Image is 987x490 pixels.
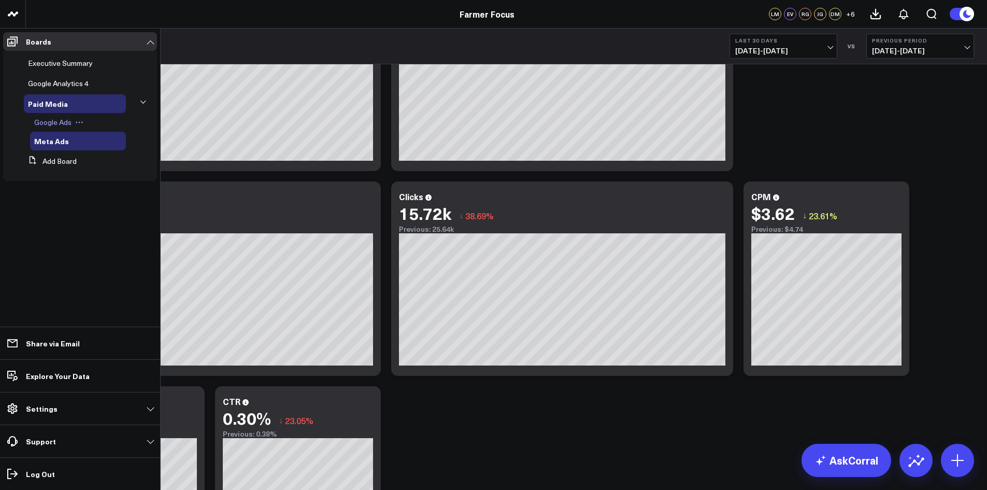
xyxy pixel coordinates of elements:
[28,79,89,88] a: Google Analytics 4
[829,8,841,20] div: DM
[28,59,93,67] a: Executive Summary
[26,339,80,347] p: Share via Email
[26,470,55,478] p: Log Out
[872,37,968,44] b: Previous Period
[399,225,725,233] div: Previous: 25.64k
[26,372,90,380] p: Explore Your Data
[814,8,826,20] div: JG
[223,409,271,427] div: 0.30%
[735,37,832,44] b: Last 30 Days
[844,8,856,20] button: +6
[842,43,861,49] div: VS
[872,47,968,55] span: [DATE] - [DATE]
[26,37,51,46] p: Boards
[751,225,902,233] div: Previous: $4.74
[465,210,494,221] span: 38.69%
[223,430,373,438] div: Previous: 0.38%
[47,225,373,233] div: Previous: 6.48M
[769,8,781,20] div: LM
[26,404,58,413] p: Settings
[28,78,89,88] span: Google Analytics 4
[735,47,832,55] span: [DATE] - [DATE]
[28,99,68,109] span: Paid Media
[28,100,68,108] a: Paid Media
[846,10,855,18] span: + 6
[751,204,795,222] div: $3.62
[751,191,771,202] div: CPM
[799,8,811,20] div: RG
[803,209,807,222] span: ↓
[26,437,56,445] p: Support
[809,210,837,221] span: 23.61%
[802,444,891,477] a: AskCorral
[285,415,313,426] span: 23.05%
[223,396,240,407] div: CTR
[459,209,463,222] span: ↓
[866,34,974,59] button: Previous Period[DATE]-[DATE]
[460,8,514,20] a: Farmer Focus
[34,117,71,127] span: Google Ads
[3,465,157,483] a: Log Out
[399,204,451,222] div: 15.72k
[34,136,69,146] span: Meta Ads
[28,58,93,68] span: Executive Summary
[34,137,69,145] a: Meta Ads
[34,118,71,127] a: Google Ads
[784,8,796,20] div: EV
[729,34,837,59] button: Last 30 Days[DATE]-[DATE]
[399,191,423,202] div: Clicks
[279,414,283,427] span: ↓
[24,152,77,171] button: Add Board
